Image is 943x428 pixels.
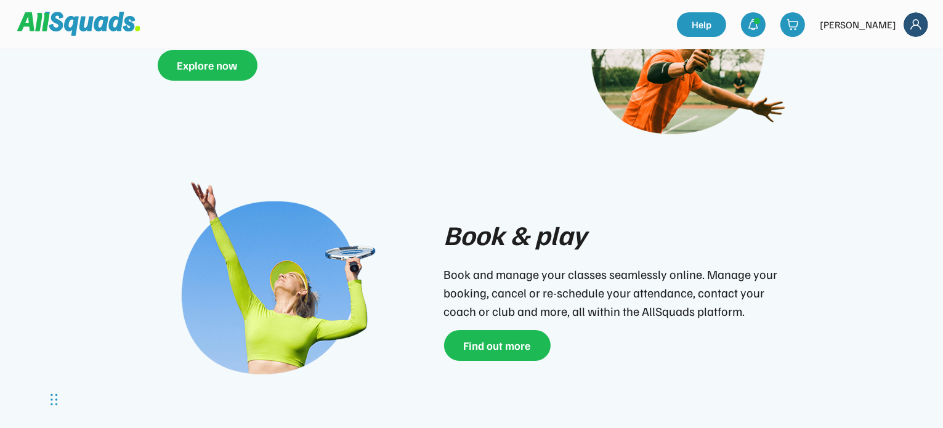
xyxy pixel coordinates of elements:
[677,12,726,37] a: Help
[904,12,928,37] img: Frame%2018.svg
[444,330,551,361] button: Find out more
[158,50,257,81] button: Explore now
[820,17,896,32] div: [PERSON_NAME]
[747,18,759,31] img: bell-03%20%281%29.svg
[444,214,587,255] div: Book & play
[444,265,783,320] div: Book and manage your classes seamlessly online. Manage your booking, cancel or re-schedule your a...
[787,18,799,31] img: shopping-cart-01%20%281%29.svg
[161,180,376,395] img: Join-play-2.png
[17,12,140,35] img: Squad%20Logo.svg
